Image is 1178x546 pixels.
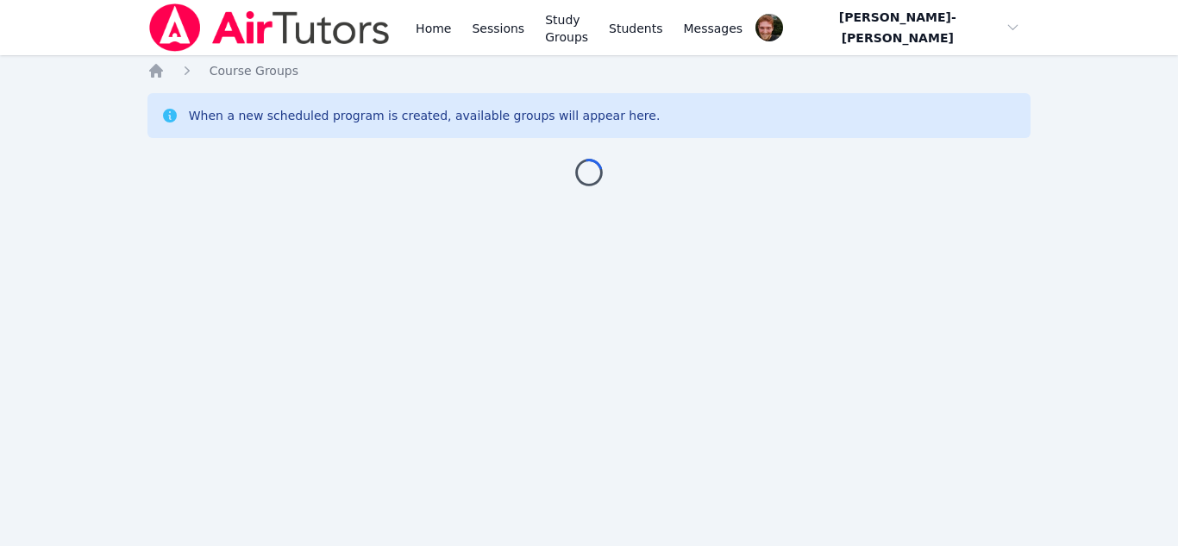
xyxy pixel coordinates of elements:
[189,107,661,124] div: When a new scheduled program is created, available groups will appear here.
[684,20,743,37] span: Messages
[147,62,1031,79] nav: Breadcrumb
[147,3,392,52] img: Air Tutors
[210,64,298,78] span: Course Groups
[210,62,298,79] a: Course Groups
